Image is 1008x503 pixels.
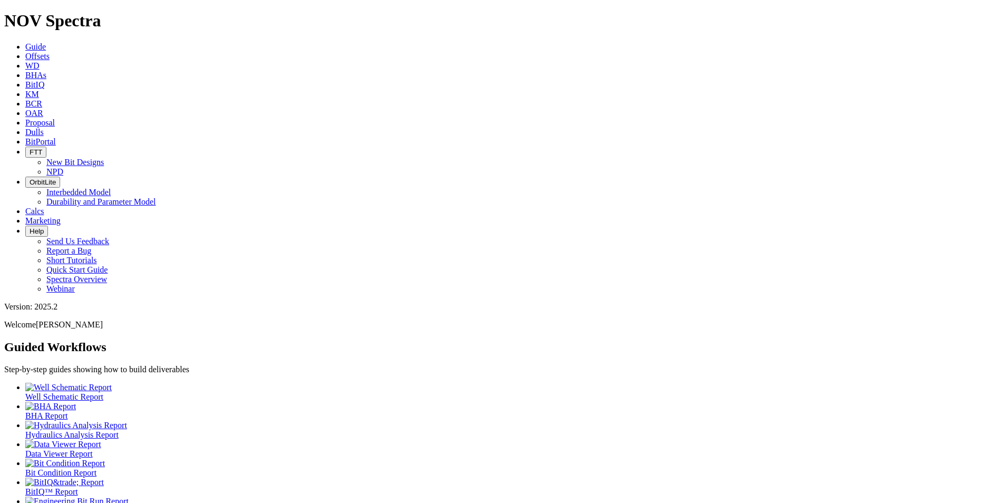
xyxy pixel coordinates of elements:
[46,265,108,274] a: Quick Start Guide
[25,487,78,496] span: BitIQ™ Report
[46,275,107,284] a: Spectra Overview
[25,468,96,477] span: Bit Condition Report
[46,158,104,167] a: New Bit Designs
[25,128,44,137] a: Dulls
[30,178,56,186] span: OrbitLite
[25,383,1004,401] a: Well Schematic Report Well Schematic Report
[25,109,43,118] a: OAR
[36,320,103,329] span: [PERSON_NAME]
[25,402,76,411] img: BHA Report
[25,459,105,468] img: Bit Condition Report
[25,99,42,108] a: BCR
[25,411,67,420] span: BHA Report
[46,188,111,197] a: Interbedded Model
[25,177,60,188] button: OrbitLite
[46,284,75,293] a: Webinar
[25,459,1004,477] a: Bit Condition Report Bit Condition Report
[25,430,119,439] span: Hydraulics Analysis Report
[25,421,1004,439] a: Hydraulics Analysis Report Hydraulics Analysis Report
[25,147,46,158] button: FTT
[46,246,91,255] a: Report a Bug
[25,392,103,401] span: Well Schematic Report
[25,478,1004,496] a: BitIQ&trade; Report BitIQ™ Report
[25,52,50,61] a: Offsets
[25,449,93,458] span: Data Viewer Report
[25,42,46,51] a: Guide
[25,80,44,89] a: BitIQ
[46,197,156,206] a: Durability and Parameter Model
[25,118,55,127] a: Proposal
[46,256,97,265] a: Short Tutorials
[25,71,46,80] a: BHAs
[25,383,112,392] img: Well Schematic Report
[25,440,101,449] img: Data Viewer Report
[25,207,44,216] a: Calcs
[25,402,1004,420] a: BHA Report BHA Report
[25,421,127,430] img: Hydraulics Analysis Report
[4,11,1004,31] h1: NOV Spectra
[4,320,1004,330] p: Welcome
[4,302,1004,312] div: Version: 2025.2
[25,226,48,237] button: Help
[30,227,44,235] span: Help
[25,90,39,99] a: KM
[25,440,1004,458] a: Data Viewer Report Data Viewer Report
[46,167,63,176] a: NPD
[25,137,56,146] a: BitPortal
[4,340,1004,354] h2: Guided Workflows
[25,478,104,487] img: BitIQ&trade; Report
[4,365,1004,374] p: Step-by-step guides showing how to build deliverables
[46,237,109,246] a: Send Us Feedback
[25,216,61,225] a: Marketing
[25,61,40,70] a: WD
[30,148,42,156] span: FTT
